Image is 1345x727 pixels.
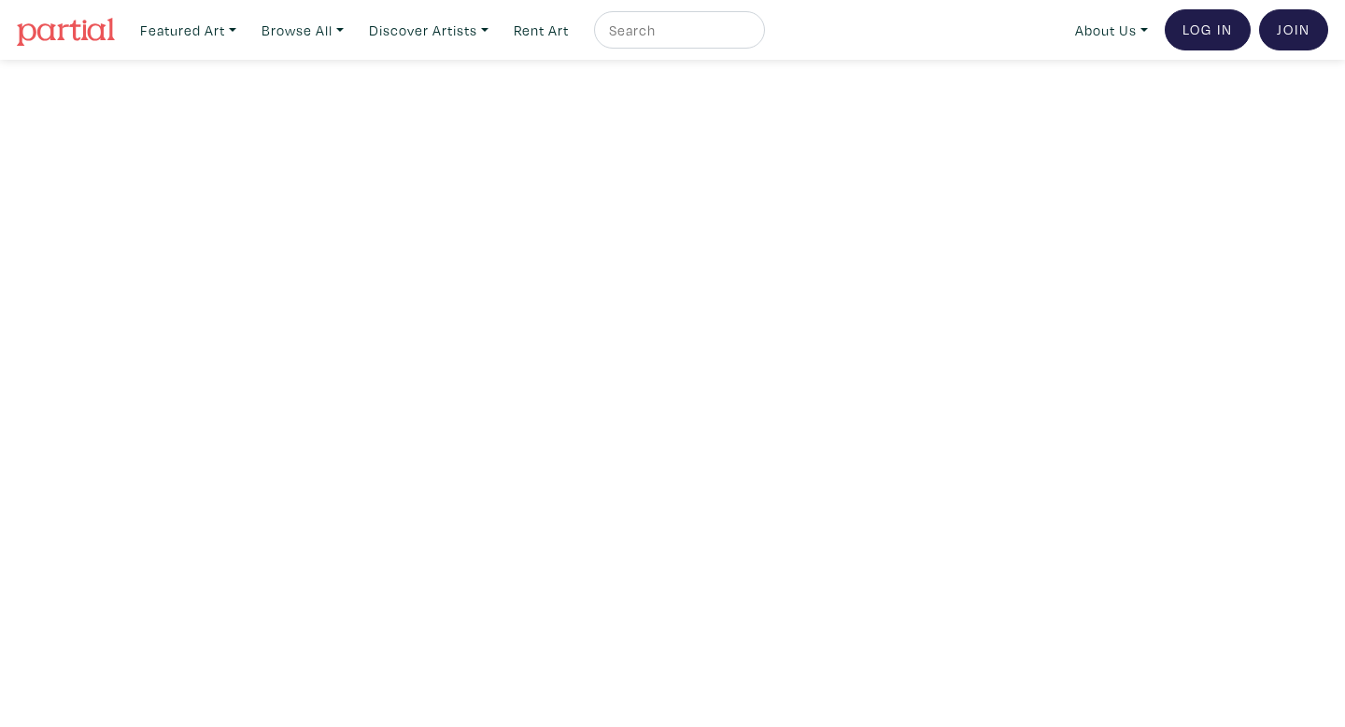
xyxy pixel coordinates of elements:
input: Search [607,19,747,42]
a: About Us [1067,11,1156,50]
a: Browse All [253,11,352,50]
a: Featured Art [132,11,245,50]
a: Log In [1165,9,1251,50]
a: Join [1259,9,1328,50]
a: Rent Art [505,11,577,50]
a: Discover Artists [361,11,497,50]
